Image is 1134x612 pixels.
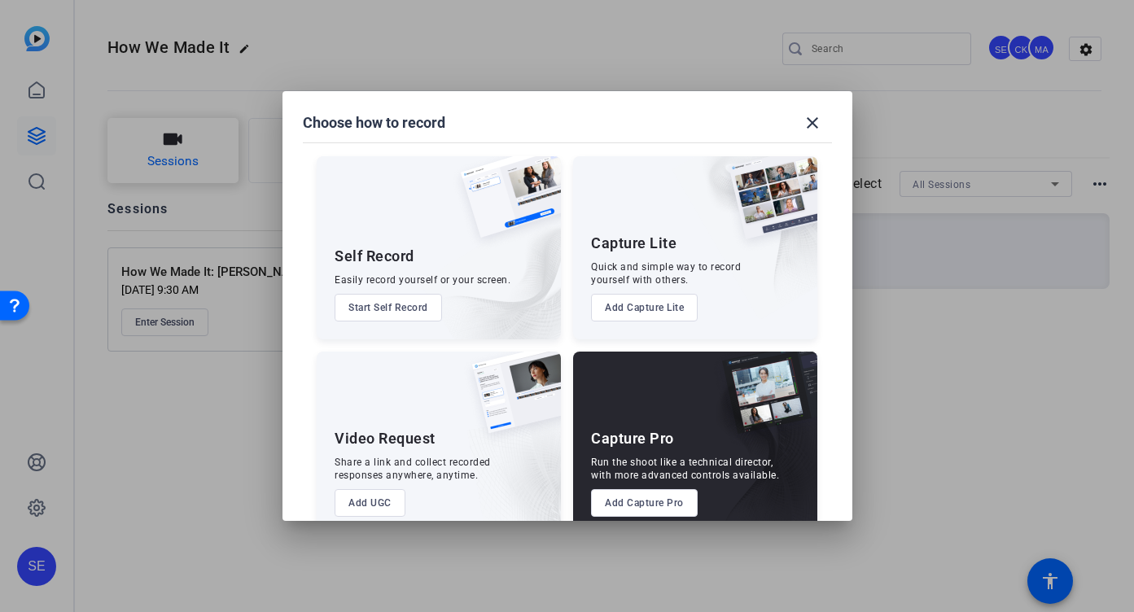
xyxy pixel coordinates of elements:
[591,260,741,286] div: Quick and simple way to record yourself with others.
[419,191,561,339] img: embarkstudio-self-record.png
[591,294,698,321] button: Add Capture Lite
[591,489,698,517] button: Add Capture Pro
[335,429,436,448] div: Video Request
[335,294,442,321] button: Start Self Record
[335,456,491,482] div: Share a link and collect recorded responses anywhere, anytime.
[335,273,510,286] div: Easily record yourself or your screen.
[672,156,817,319] img: embarkstudio-capture-lite.png
[716,156,817,256] img: capture-lite.png
[335,247,414,266] div: Self Record
[591,234,676,253] div: Capture Lite
[803,113,822,133] mat-icon: close
[710,352,817,451] img: capture-pro.png
[335,489,405,517] button: Add UGC
[591,456,779,482] div: Run the shoot like a technical director, with more advanced controls available.
[466,402,561,535] img: embarkstudio-ugc-content.png
[697,372,817,535] img: embarkstudio-capture-pro.png
[460,352,561,450] img: ugc-content.png
[591,429,674,448] div: Capture Pro
[449,156,561,254] img: self-record.png
[303,113,445,133] h1: Choose how to record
